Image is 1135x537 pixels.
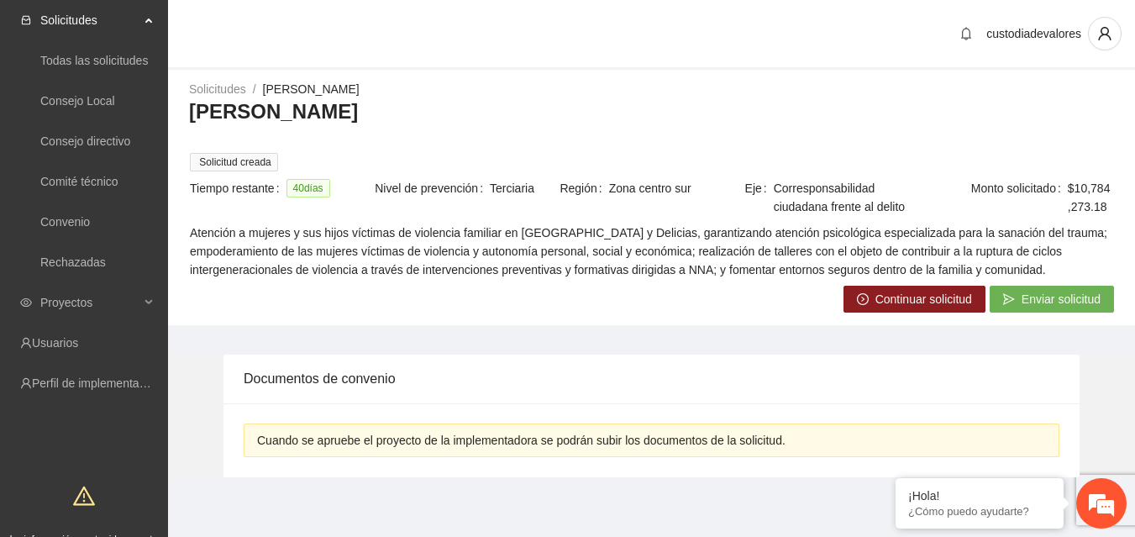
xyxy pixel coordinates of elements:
[40,215,90,229] a: Convenio
[1088,17,1122,50] button: user
[244,355,1059,403] div: Documentos de convenio
[774,179,928,216] span: Corresponsabilidad ciudadana frente al delito
[490,179,558,197] span: Terciaria
[908,505,1051,518] p: ¿Cómo puedo ayudarte?
[40,286,139,319] span: Proyectos
[189,98,1114,125] h3: [PERSON_NAME]
[190,153,278,171] span: Solicitud creada
[1089,26,1121,41] span: user
[286,179,330,197] span: 40 día s
[843,286,985,313] button: right-circleContinuar solicitud
[990,286,1114,313] button: sendEnviar solicitud
[189,82,246,96] a: Solicitudes
[20,297,32,308] span: eye
[1022,290,1101,308] span: Enviar solicitud
[40,3,139,37] span: Solicitudes
[954,27,979,40] span: bell
[908,489,1051,503] div: ¡Hola!
[40,94,115,108] a: Consejo Local
[1003,293,1015,307] span: send
[73,485,95,507] span: warning
[745,179,774,216] span: Eje
[190,179,286,197] span: Tiempo restante
[875,290,972,308] span: Continuar solicitud
[32,376,163,390] a: Perfil de implementadora
[40,255,106,269] a: Rechazadas
[40,54,148,67] a: Todas las solicitudes
[40,134,130,148] a: Consejo directivo
[253,82,256,96] span: /
[609,179,744,197] span: Zona centro sur
[560,179,608,197] span: Región
[190,224,1113,279] span: Atención a mujeres y sus hijos víctimas de violencia familiar en [GEOGRAPHIC_DATA] y Delicias, ga...
[1068,179,1113,216] span: $10,784,273.18
[986,27,1081,40] span: custodiadevalores
[32,336,78,350] a: Usuarios
[20,14,32,26] span: inbox
[953,20,980,47] button: bell
[257,431,1046,450] div: Cuando se apruebe el proyecto de la implementadora se podrán subir los documentos de la solicitud.
[40,175,118,188] a: Comité técnico
[375,179,490,197] span: Nivel de prevención
[971,179,1068,216] span: Monto solicitado
[263,82,360,96] a: [PERSON_NAME]
[857,293,869,307] span: right-circle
